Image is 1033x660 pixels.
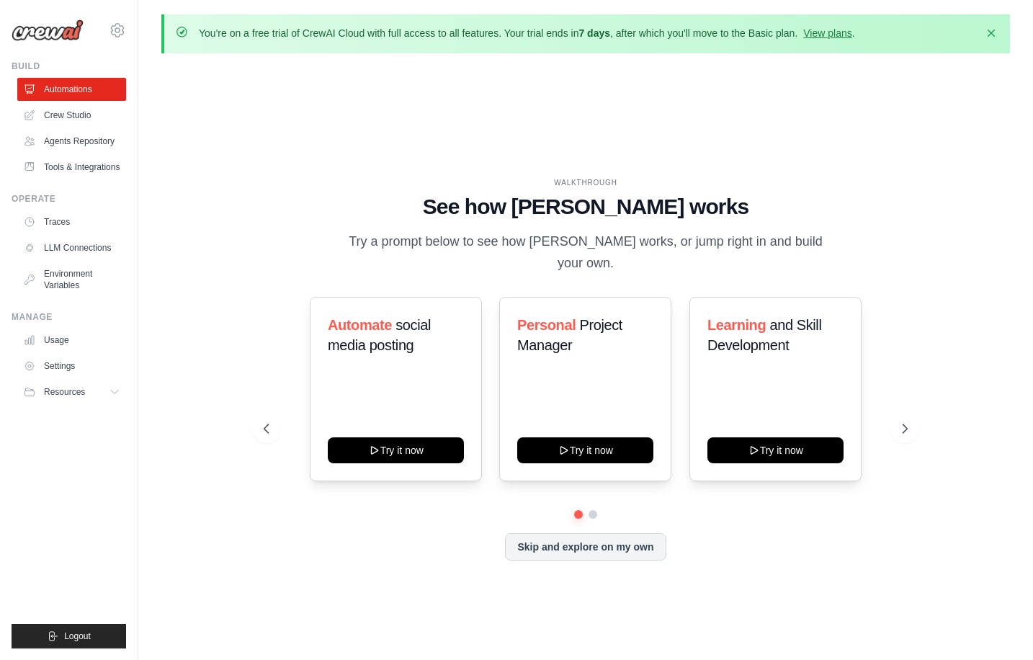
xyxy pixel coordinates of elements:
[707,437,844,463] button: Try it now
[12,61,126,72] div: Build
[707,317,821,353] span: and Skill Development
[707,317,766,333] span: Learning
[517,437,653,463] button: Try it now
[17,354,126,378] a: Settings
[328,437,464,463] button: Try it now
[17,210,126,233] a: Traces
[199,26,855,40] p: You're on a free trial of CrewAI Cloud with full access to all features. Your trial ends in , aft...
[17,262,126,297] a: Environment Variables
[17,104,126,127] a: Crew Studio
[328,317,431,353] span: social media posting
[17,78,126,101] a: Automations
[12,19,84,41] img: Logo
[264,177,908,188] div: WALKTHROUGH
[12,193,126,205] div: Operate
[12,311,126,323] div: Manage
[505,533,666,561] button: Skip and explore on my own
[17,380,126,403] button: Resources
[12,624,126,648] button: Logout
[328,317,392,333] span: Automate
[17,329,126,352] a: Usage
[517,317,622,353] span: Project Manager
[803,27,851,39] a: View plans
[64,630,91,642] span: Logout
[17,156,126,179] a: Tools & Integrations
[578,27,610,39] strong: 7 days
[17,236,126,259] a: LLM Connections
[17,130,126,153] a: Agents Repository
[264,194,908,220] h1: See how [PERSON_NAME] works
[344,231,828,274] p: Try a prompt below to see how [PERSON_NAME] works, or jump right in and build your own.
[44,386,85,398] span: Resources
[517,317,576,333] span: Personal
